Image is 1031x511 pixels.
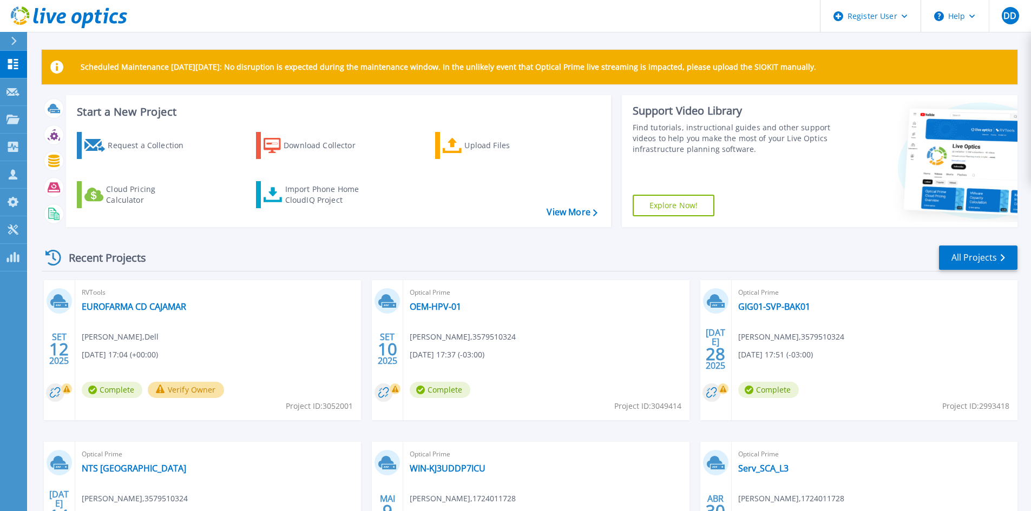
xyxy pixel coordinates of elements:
[49,329,69,369] div: SET 2025
[464,135,551,156] div: Upload Files
[410,382,470,398] span: Complete
[410,331,516,343] span: [PERSON_NAME] , 3579510324
[378,344,397,354] span: 10
[1003,11,1016,20] span: DD
[49,344,69,354] span: 12
[256,132,377,159] a: Download Collector
[284,135,370,156] div: Download Collector
[82,448,354,460] span: Optical Prime
[82,287,354,298] span: RVTools
[82,301,186,312] a: EUROFARMA CD CAJAMAR
[410,301,461,312] a: OEM-HPV-01
[81,63,816,71] p: Scheduled Maintenance [DATE][DATE]: No disruption is expected during the maintenance window. In t...
[410,448,682,460] span: Optical Prime
[410,349,484,361] span: [DATE] 17:37 (-03:00)
[738,301,810,312] a: GIG01-SVP-BAK01
[738,493,844,505] span: [PERSON_NAME] , 1724011728
[377,329,398,369] div: SET 2025
[286,400,353,412] span: Project ID: 3052001
[148,382,224,398] button: Verify Owner
[738,463,789,474] a: Serv_SCA_L3
[82,331,159,343] span: [PERSON_NAME] , Dell
[77,132,198,159] a: Request a Collection
[547,207,597,217] a: View More
[705,329,726,369] div: [DATE] 2025
[106,184,193,205] div: Cloud Pricing Calculator
[82,349,158,361] span: [DATE] 17:04 (+00:00)
[738,382,799,398] span: Complete
[82,382,142,398] span: Complete
[633,122,835,155] div: Find tutorials, instructional guides and other support videos to help you make the most of your L...
[410,493,516,505] span: [PERSON_NAME] , 1724011728
[614,400,681,412] span: Project ID: 3049414
[706,349,725,359] span: 28
[410,463,485,474] a: WIN-KJ3UDDP7ICU
[108,135,194,156] div: Request a Collection
[633,195,715,216] a: Explore Now!
[738,349,813,361] span: [DATE] 17:51 (-03:00)
[939,245,1017,270] a: All Projects
[435,132,556,159] a: Upload Files
[738,287,1011,298] span: Optical Prime
[82,463,186,474] a: NTS [GEOGRAPHIC_DATA]
[738,448,1011,460] span: Optical Prime
[77,106,597,118] h3: Start a New Project
[633,104,835,118] div: Support Video Library
[285,184,370,205] div: Import Phone Home CloudIQ Project
[942,400,1009,412] span: Project ID: 2993418
[82,493,188,505] span: [PERSON_NAME] , 3579510324
[738,331,844,343] span: [PERSON_NAME] , 3579510324
[410,287,682,298] span: Optical Prime
[42,244,161,271] div: Recent Projects
[77,181,198,208] a: Cloud Pricing Calculator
